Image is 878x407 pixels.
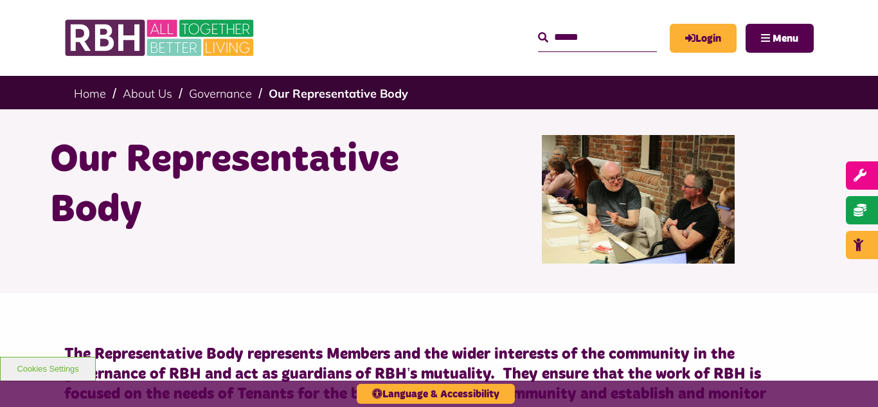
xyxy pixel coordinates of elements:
a: About Us [123,86,172,101]
iframe: Netcall Web Assistant for live chat [820,349,878,407]
span: Menu [773,33,798,44]
button: Navigation [746,24,814,53]
a: Governance [189,86,252,101]
img: Rep Body [542,135,735,264]
a: Home [74,86,106,101]
a: Our Representative Body [269,86,408,101]
img: RBH [64,13,257,63]
a: MyRBH [670,24,737,53]
button: Language & Accessibility [357,384,515,404]
h1: Our Representative Body [50,135,429,235]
